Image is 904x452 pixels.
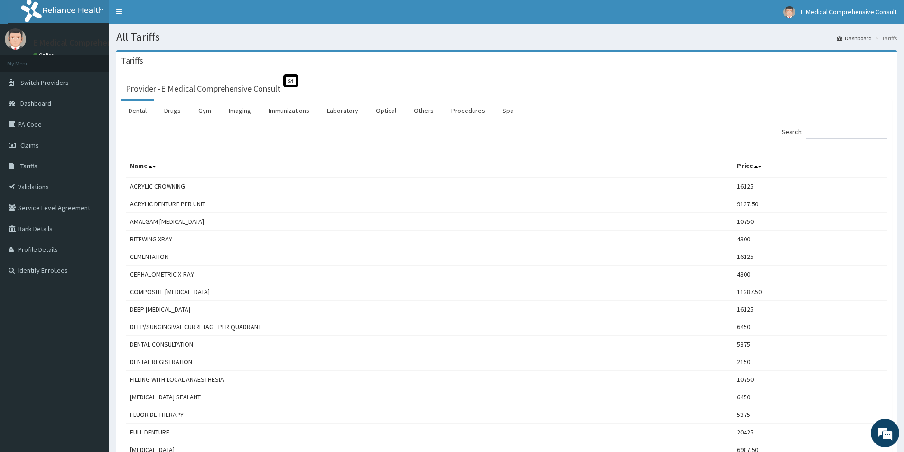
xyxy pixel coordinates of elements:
[444,101,493,120] a: Procedures
[121,101,154,120] a: Dental
[733,318,887,336] td: 6450
[806,125,887,139] input: Search:
[733,424,887,441] td: 20425
[126,156,733,178] th: Name
[126,371,733,388] td: FILLING WITH LOCAL ANAESTHESIA
[126,84,280,93] h3: Provider - E Medical Comprehensive Consult
[261,101,317,120] a: Immunizations
[733,195,887,213] td: 9137.50
[801,8,897,16] span: E Medical Comprehensive Consult
[157,101,188,120] a: Drugs
[126,231,733,248] td: BITEWING XRAY
[733,266,887,283] td: 4300
[495,101,521,120] a: Spa
[319,101,366,120] a: Laboratory
[733,388,887,406] td: 6450
[20,99,51,108] span: Dashboard
[406,101,441,120] a: Others
[733,156,887,178] th: Price
[733,406,887,424] td: 5375
[126,177,733,195] td: ACRYLIC CROWNING
[5,28,26,50] img: User Image
[733,177,887,195] td: 16125
[33,52,56,58] a: Online
[126,301,733,318] td: DEEP [MEDICAL_DATA]
[733,213,887,231] td: 10750
[116,31,897,43] h1: All Tariffs
[126,424,733,441] td: FULL DENTURE
[126,336,733,353] td: DENTAL CONSULTATION
[126,213,733,231] td: AMALGAM [MEDICAL_DATA]
[733,353,887,371] td: 2150
[126,388,733,406] td: [MEDICAL_DATA] SEALANT
[837,34,872,42] a: Dashboard
[121,56,143,65] h3: Tariffs
[733,248,887,266] td: 16125
[733,231,887,248] td: 4300
[733,336,887,353] td: 5375
[20,162,37,170] span: Tariffs
[126,248,733,266] td: CEMENTATION
[126,353,733,371] td: DENTAL REGISTRATION
[368,101,404,120] a: Optical
[126,266,733,283] td: CEPHALOMETRIC X-RAY
[782,125,887,139] label: Search:
[783,6,795,18] img: User Image
[20,141,39,149] span: Claims
[283,74,298,87] span: St
[191,101,219,120] a: Gym
[733,301,887,318] td: 16125
[126,195,733,213] td: ACRYLIC DENTURE PER UNIT
[20,78,69,87] span: Switch Providers
[33,38,157,47] p: E Medical Comprehensive Consult
[733,283,887,301] td: 11287.50
[873,34,897,42] li: Tariffs
[126,283,733,301] td: COMPOSITE [MEDICAL_DATA]
[126,318,733,336] td: DEEP/SUNGINGIVAL CURRETAGE PER QUADRANT
[126,406,733,424] td: FLUORIDE THERAPY
[733,371,887,388] td: 10750
[221,101,259,120] a: Imaging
